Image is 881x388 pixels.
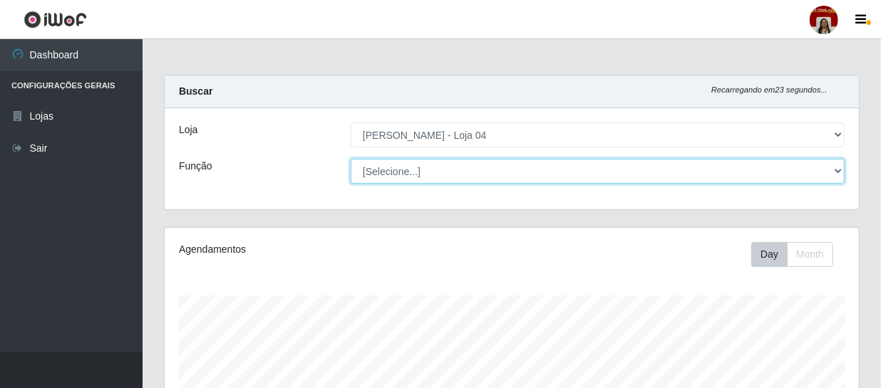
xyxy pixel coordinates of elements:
img: CoreUI Logo [24,11,87,28]
div: Toolbar with button groups [751,242,845,267]
label: Loja [179,122,197,137]
div: First group [751,242,833,267]
strong: Buscar [179,85,212,97]
button: Month [787,242,833,267]
div: Agendamentos [179,242,444,257]
i: Recarregando em 23 segundos... [711,85,828,94]
label: Função [179,159,212,174]
button: Day [751,242,788,267]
